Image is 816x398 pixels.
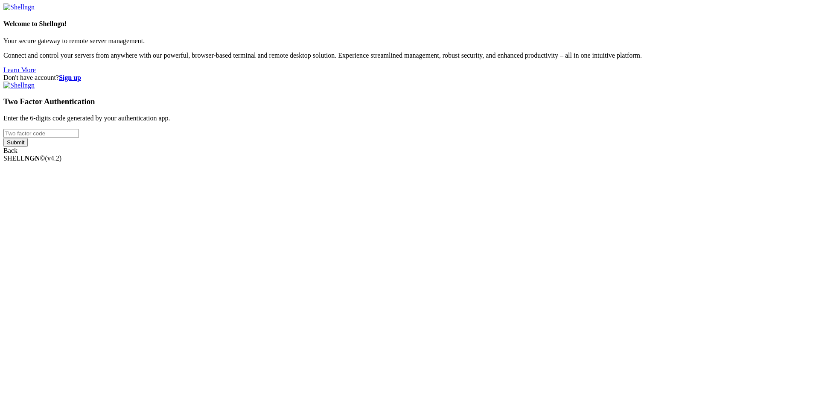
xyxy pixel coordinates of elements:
[3,74,813,82] div: Don't have account?
[3,155,61,162] span: SHELL ©
[3,138,28,147] input: Submit
[45,155,62,162] span: 4.2.0
[3,52,813,59] p: Connect and control your servers from anywhere with our powerful, browser-based terminal and remo...
[59,74,81,81] a: Sign up
[3,37,813,45] p: Your secure gateway to remote server management.
[3,129,79,138] input: Two factor code
[3,147,17,154] a: Back
[3,82,35,89] img: Shellngn
[3,20,813,28] h4: Welcome to Shellngn!
[3,114,813,122] p: Enter the 6-digits code generated by your authentication app.
[3,66,36,73] a: Learn More
[3,3,35,11] img: Shellngn
[3,97,813,106] h3: Two Factor Authentication
[25,155,40,162] b: NGN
